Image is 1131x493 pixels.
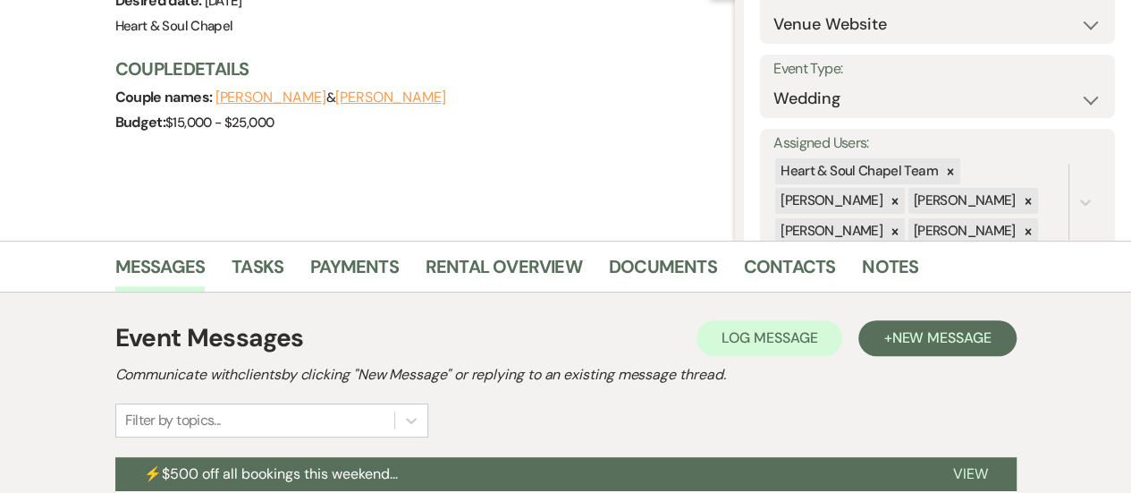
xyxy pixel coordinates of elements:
[115,319,304,357] h1: Event Messages
[215,89,446,106] span: &
[924,457,1017,491] button: View
[775,218,885,244] div: [PERSON_NAME]
[215,90,326,105] button: [PERSON_NAME]
[953,464,988,483] span: View
[775,188,885,214] div: [PERSON_NAME]
[232,252,283,292] a: Tasks
[858,320,1016,356] button: +New Message
[115,457,924,491] button: ⚡$500 off all bookings this weekend...
[165,114,274,132] span: $15,000 - $25,000
[125,410,221,431] div: Filter by topics...
[891,328,991,347] span: New Message
[115,17,233,35] span: Heart & Soul Chapel
[115,113,166,132] span: Budget:
[115,88,215,106] span: Couple names:
[335,90,446,105] button: [PERSON_NAME]
[773,131,1101,157] label: Assigned Users:
[908,218,1018,244] div: [PERSON_NAME]
[310,252,399,292] a: Payments
[775,158,941,184] div: Heart & Soul Chapel Team
[609,252,717,292] a: Documents
[773,56,1101,82] label: Event Type:
[144,464,398,483] span: ⚡$500 off all bookings this weekend...
[426,252,582,292] a: Rental Overview
[862,252,918,292] a: Notes
[908,188,1018,214] div: [PERSON_NAME]
[696,320,842,356] button: Log Message
[115,364,1017,386] h2: Communicate with clients by clicking "New Message" or replying to an existing message thread.
[115,252,206,292] a: Messages
[744,252,836,292] a: Contacts
[115,56,718,81] h3: Couple Details
[722,328,817,347] span: Log Message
